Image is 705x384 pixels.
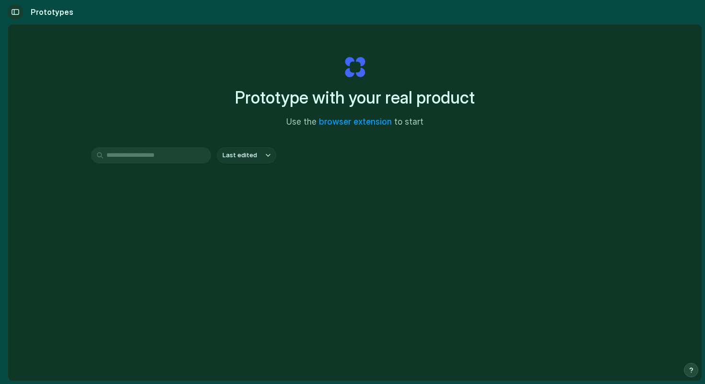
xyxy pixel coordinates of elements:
[27,6,73,18] h2: Prototypes
[217,147,276,163] button: Last edited
[223,151,257,160] span: Last edited
[235,85,475,110] h1: Prototype with your real product
[286,116,423,128] span: Use the to start
[319,117,392,127] a: browser extension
